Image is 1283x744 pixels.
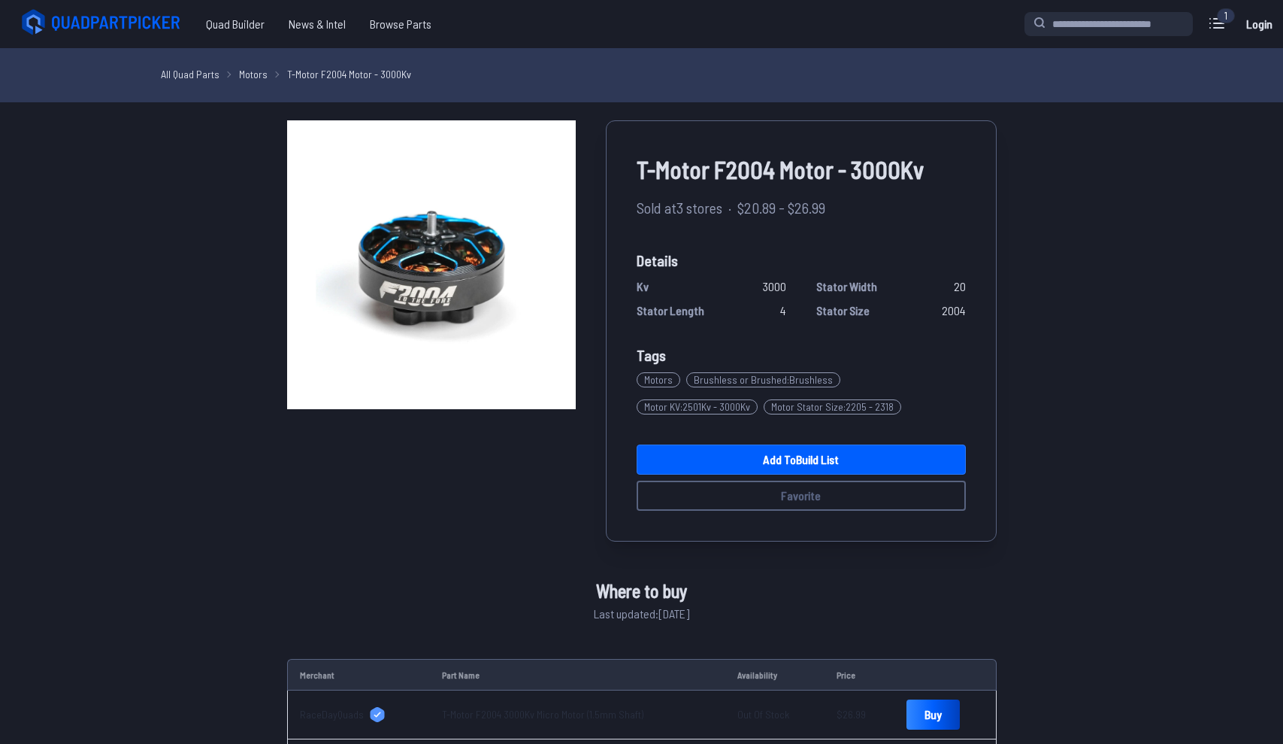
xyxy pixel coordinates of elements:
span: · [728,196,731,219]
img: image [287,120,576,409]
a: Motors [239,66,268,82]
a: Login [1241,9,1277,39]
td: Availability [725,659,825,691]
a: Brushless or Brushed:Brushless [686,366,846,393]
a: Motors [637,366,686,393]
span: Stator Length [637,302,704,320]
td: Merchant [287,659,431,691]
span: RaceDayQuads [300,707,364,722]
a: Buy [906,700,960,730]
span: Tags [637,346,666,364]
a: Add toBuild List [637,445,966,475]
td: Price [825,659,894,691]
a: T-Motor F2004 Motor - 3000Kv [287,66,411,82]
a: T-Motor F2004 3000Kv Micro Motor (1.5mm Shaft) [442,708,643,721]
span: Motor Stator Size : 2205 - 2318 [764,399,901,415]
a: RaceDayQuads [300,707,419,722]
span: Brushless or Brushed : Brushless [686,372,840,387]
span: Stator Size [816,302,870,320]
span: 3000 [763,278,786,296]
span: Sold at 3 stores [637,196,722,219]
a: Motor Stator Size:2205 - 2318 [764,393,907,421]
span: 2004 [942,302,966,320]
span: T-Motor F2004 Motor - 3000Kv [637,151,966,187]
span: Motors [637,372,680,387]
button: Favorite [637,481,966,511]
span: 20 [954,278,966,296]
span: Where to buy [596,578,687,605]
a: Quad Builder [194,9,277,39]
a: Motor KV:2501Kv - 3000Kv [637,393,764,421]
span: Stator Width [816,278,877,296]
span: Kv [637,278,649,296]
a: All Quad Parts [161,66,219,82]
td: Part Name [430,659,725,691]
span: Last updated: [DATE] [594,605,689,623]
div: 1 [1217,8,1235,23]
td: Out Of Stock [725,691,825,739]
span: Details [637,249,966,272]
a: Browse Parts [358,9,443,39]
a: News & Intel [277,9,358,39]
span: $20.89 - $26.99 [737,196,825,219]
td: $26.99 [825,691,894,739]
span: 4 [780,302,786,320]
span: Motor KV : 2501Kv - 3000Kv [637,399,758,415]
